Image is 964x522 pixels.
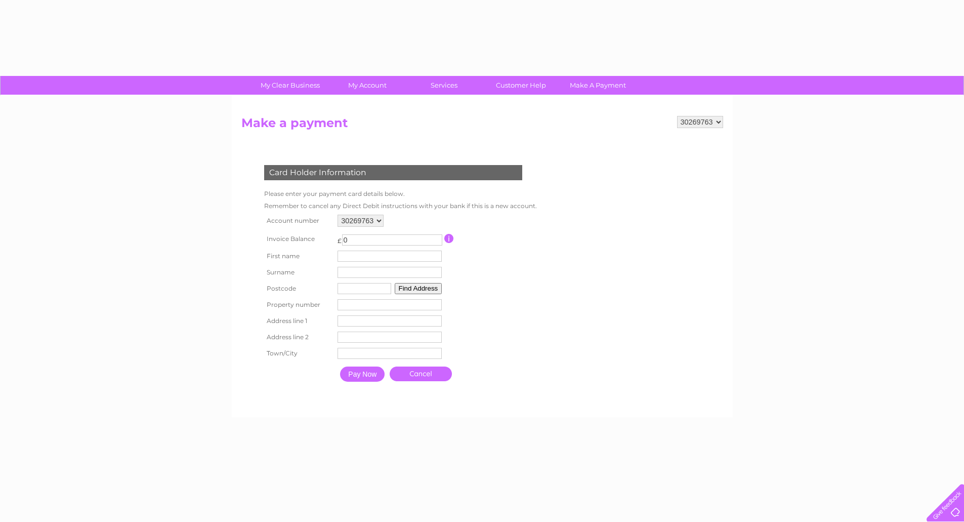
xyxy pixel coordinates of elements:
th: Postcode [262,280,336,297]
th: Property number [262,297,336,313]
input: Pay Now [340,367,385,382]
th: First name [262,248,336,264]
th: Invoice Balance [262,229,336,248]
th: Town/City [262,345,336,362]
a: Make A Payment [556,76,640,95]
a: Services [402,76,486,95]
th: Account number [262,212,336,229]
input: Information [444,234,454,243]
a: Cancel [390,367,452,381]
td: Please enter your payment card details below. [262,188,539,200]
a: My Account [325,76,409,95]
div: Card Holder Information [264,165,522,180]
th: Address line 2 [262,329,336,345]
a: My Clear Business [248,76,332,95]
button: Find Address [395,283,442,294]
td: Remember to cancel any Direct Debit instructions with your bank if this is a new account. [262,200,539,212]
a: Customer Help [479,76,563,95]
th: Surname [262,264,336,280]
h2: Make a payment [241,116,723,135]
td: £ [338,232,342,245]
th: Address line 1 [262,313,336,329]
